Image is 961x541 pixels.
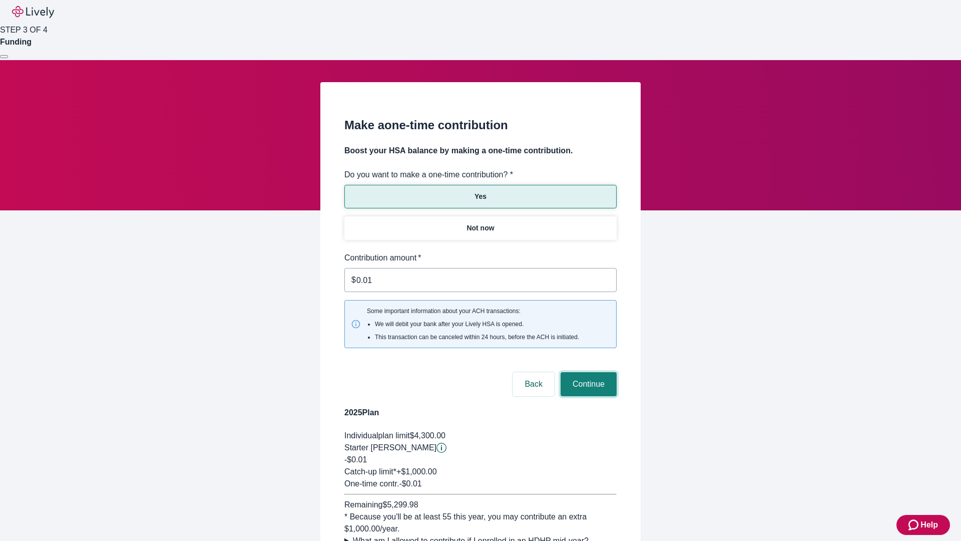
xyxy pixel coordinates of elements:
[375,320,579,329] li: We will debit your bank after your Lively HSA is opened.
[344,116,617,134] h2: Make a one-time contribution
[410,431,445,440] span: $4,300.00
[344,467,396,476] span: Catch-up limit*
[367,307,579,342] span: Some important information about your ACH transactions:
[344,479,399,488] span: One-time contr.
[351,274,356,286] p: $
[344,185,617,208] button: Yes
[436,443,446,453] button: Lively will contribute $0.01 to establish your account
[561,372,617,396] button: Continue
[344,500,382,509] span: Remaining
[12,6,54,18] img: Lively
[908,519,920,531] svg: Zendesk support icon
[344,169,513,181] label: Do you want to make a one-time contribution? *
[375,333,579,342] li: This transaction can be canceled within 24 hours, before the ACH is initiated.
[344,145,617,157] h4: Boost your HSA balance by making a one-time contribution.
[344,216,617,240] button: Not now
[344,407,617,419] h4: 2025 Plan
[920,519,938,531] span: Help
[513,372,555,396] button: Back
[399,479,421,488] span: - $0.01
[344,511,617,535] div: * Because you'll be at least 55 this year, you may contribute an extra $1,000.00 /year.
[344,443,436,452] span: Starter [PERSON_NAME]
[356,270,617,290] input: $0.00
[344,431,410,440] span: Individual plan limit
[466,223,494,233] p: Not now
[396,467,437,476] span: + $1,000.00
[436,443,446,453] svg: Starter penny details
[896,515,950,535] button: Zendesk support iconHelp
[344,252,421,264] label: Contribution amount
[344,455,367,464] span: -$0.01
[382,500,418,509] span: $5,299.98
[474,191,487,202] p: Yes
